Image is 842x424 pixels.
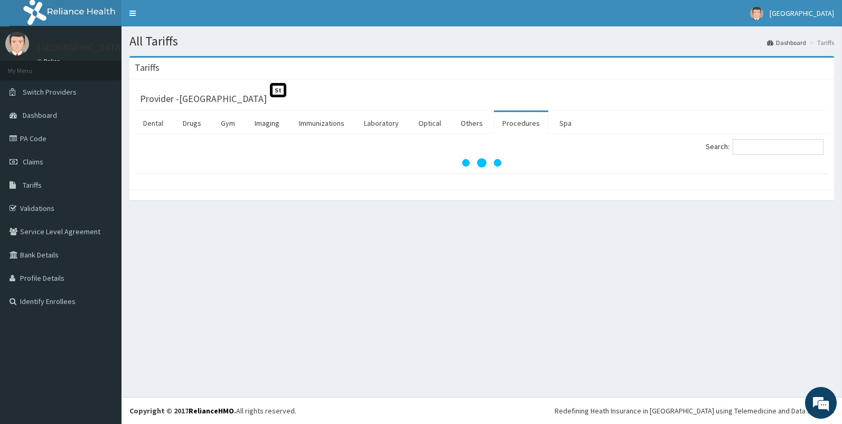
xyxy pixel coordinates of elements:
span: Tariffs [23,180,42,190]
div: Redefining Heath Insurance in [GEOGRAPHIC_DATA] using Telemedicine and Data Science! [555,405,834,416]
span: Claims [23,157,43,167]
img: d_794563401_company_1708531726252_794563401 [20,53,43,79]
img: User Image [750,7,763,20]
span: Dashboard [23,110,57,120]
li: Tariffs [807,38,834,47]
img: User Image [5,32,29,56]
a: Procedures [494,112,548,134]
a: Immunizations [291,112,353,134]
h3: Tariffs [135,63,160,72]
div: Chat with us now [55,59,177,73]
footer: All rights reserved. [121,397,842,424]
h1: All Tariffs [129,34,834,48]
textarea: Type your message and hit 'Enter' [5,289,201,326]
a: Dental [135,112,172,134]
div: Minimize live chat window [173,5,199,31]
h3: Provider - [GEOGRAPHIC_DATA] [140,94,267,104]
a: Others [452,112,491,134]
p: [GEOGRAPHIC_DATA] [37,43,124,52]
span: St [270,83,286,97]
a: Online [37,58,62,65]
a: Imaging [246,112,288,134]
a: Optical [410,112,450,134]
label: Search: [706,139,824,155]
svg: audio-loading [461,142,503,184]
input: Search: [733,139,824,155]
span: Switch Providers [23,87,77,97]
span: We're online! [61,133,146,240]
strong: Copyright © 2017 . [129,406,236,416]
span: [GEOGRAPHIC_DATA] [770,8,834,18]
a: Drugs [174,112,210,134]
a: Laboratory [355,112,407,134]
a: RelianceHMO [189,406,234,416]
a: Gym [212,112,244,134]
a: Dashboard [767,38,806,47]
a: Spa [551,112,580,134]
